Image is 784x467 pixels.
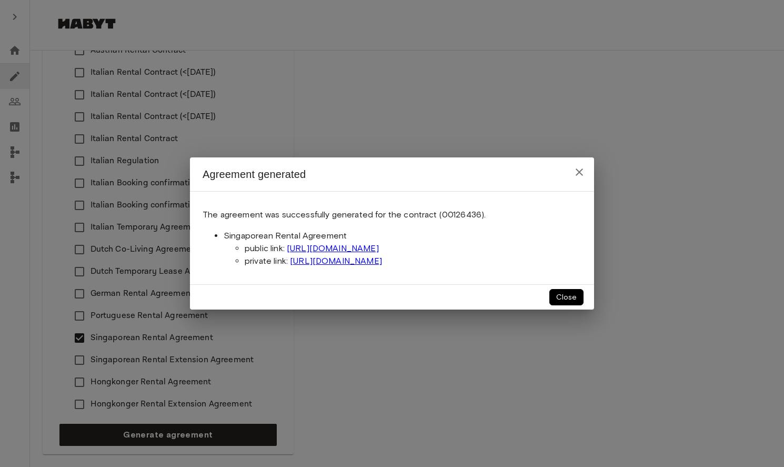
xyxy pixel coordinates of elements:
li: Singaporean Rental Agreement [224,230,581,267]
a: [URL][DOMAIN_NAME] [290,256,382,266]
li: public link: [245,242,581,255]
button: close [549,289,584,305]
a: [URL][DOMAIN_NAME] [287,243,379,253]
p: The agreement was successfully generated for the contract (00126436). [203,208,581,221]
li: private link: [245,255,581,267]
button: close [569,162,590,183]
h2: Agreement generated [190,157,594,191]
